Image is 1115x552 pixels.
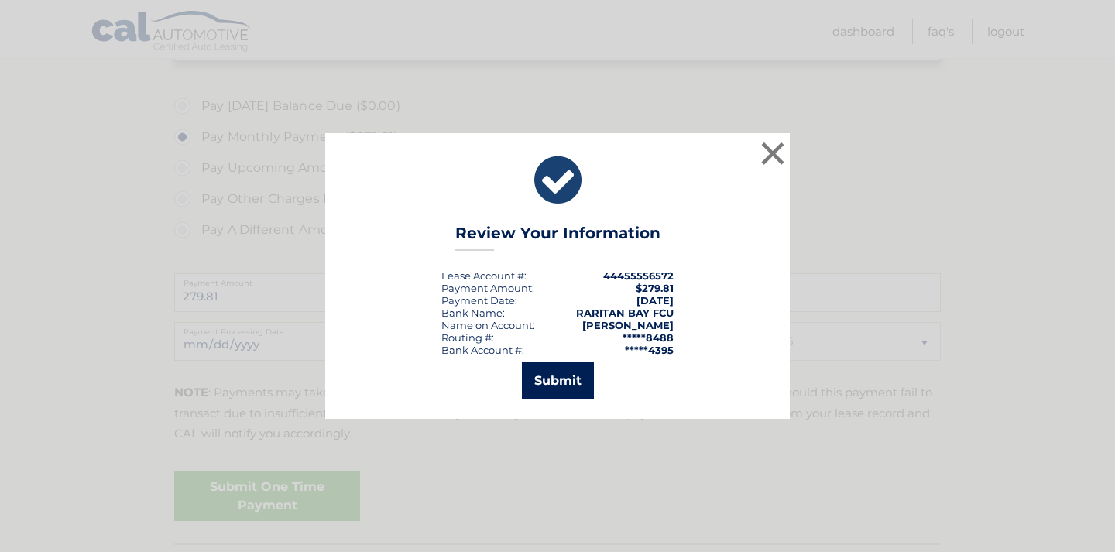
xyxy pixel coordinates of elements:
div: Lease Account #: [441,269,527,282]
strong: 44455556572 [603,269,674,282]
div: Routing #: [441,331,494,344]
span: [DATE] [636,294,674,307]
button: × [757,138,788,169]
span: Payment Date [441,294,515,307]
button: Submit [522,362,594,399]
strong: [PERSON_NAME] [582,319,674,331]
div: Bank Name: [441,307,505,319]
strong: RARITAN BAY FCU [576,307,674,319]
div: Bank Account #: [441,344,524,356]
div: Name on Account: [441,319,535,331]
h3: Review Your Information [455,224,660,251]
div: Payment Amount: [441,282,534,294]
span: $279.81 [636,282,674,294]
div: : [441,294,517,307]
